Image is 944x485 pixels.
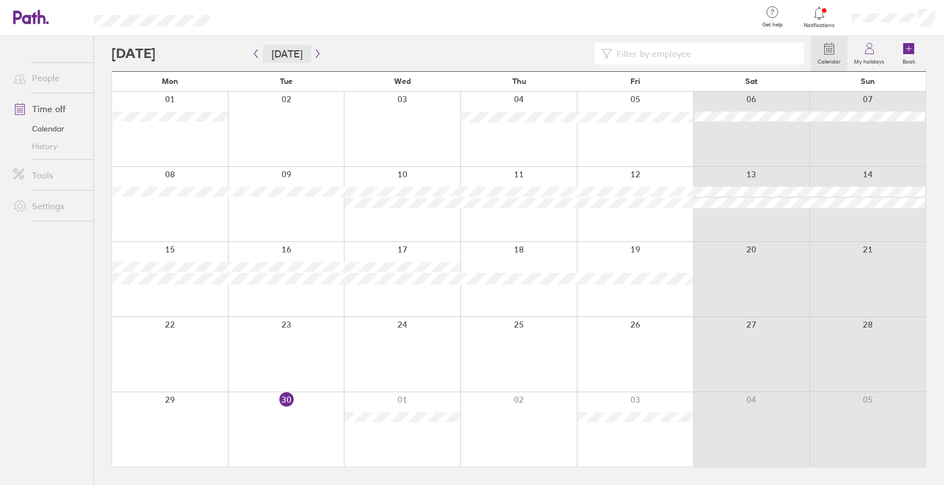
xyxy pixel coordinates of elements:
label: Calendar [811,55,847,65]
span: Wed [394,77,411,86]
a: Tools [4,164,93,186]
span: Notifications [802,22,837,29]
span: Fri [630,77,640,86]
a: Calendar [4,120,93,138]
a: Book [891,36,926,71]
a: My holidays [847,36,891,71]
span: Get help [755,22,791,28]
label: My holidays [847,55,891,65]
span: Thu [512,77,526,86]
span: Tue [280,77,293,86]
span: Sun [861,77,875,86]
a: Settings [4,195,93,217]
a: Notifications [802,6,837,29]
a: People [4,67,93,89]
label: Book [896,55,922,65]
button: [DATE] [263,45,311,63]
a: Calendar [811,36,847,71]
input: Filter by employee [612,43,798,64]
a: History [4,138,93,155]
span: Mon [162,77,178,86]
span: Sat [745,77,757,86]
a: Time off [4,98,93,120]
